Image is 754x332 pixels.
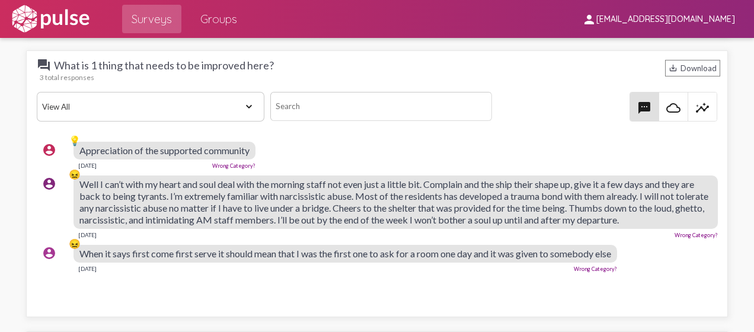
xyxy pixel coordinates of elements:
[9,4,91,34] img: white-logo.svg
[675,232,718,238] a: Wrong Category?
[42,177,56,191] mat-icon: account_circle
[78,265,97,272] div: [DATE]
[212,162,255,169] a: Wrong Category?
[79,178,708,225] span: Well I can’t with my heart and soul deal with the morning staff not even just a little bit. Compl...
[666,101,680,115] mat-icon: cloud_queue
[78,162,97,169] div: [DATE]
[573,8,745,30] button: [EMAIL_ADDRESS][DOMAIN_NAME]
[69,238,81,250] div: 😖
[42,246,56,260] mat-icon: account_circle
[40,73,720,82] div: 3 total responses
[37,58,51,72] mat-icon: question_answer
[122,5,181,33] a: Surveys
[79,248,611,259] span: When it says first come first serve it should mean that I was the first one to ask for a room one...
[574,266,617,272] a: Wrong Category?
[79,145,250,156] span: Appreciation of the supported community
[200,8,237,30] span: Groups
[69,168,81,180] div: 😖
[132,8,172,30] span: Surveys
[665,60,720,76] div: Download
[78,231,97,238] div: [DATE]
[42,143,56,157] mat-icon: account_circle
[37,58,274,72] span: What is 1 thing that needs to be improved here?
[669,63,678,72] mat-icon: Download
[69,135,81,146] div: 💡
[582,12,596,27] mat-icon: person
[695,101,710,115] mat-icon: insights
[270,92,492,121] input: Search
[637,101,651,115] mat-icon: textsms
[191,5,247,33] a: Groups
[596,14,735,25] span: [EMAIL_ADDRESS][DOMAIN_NAME]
